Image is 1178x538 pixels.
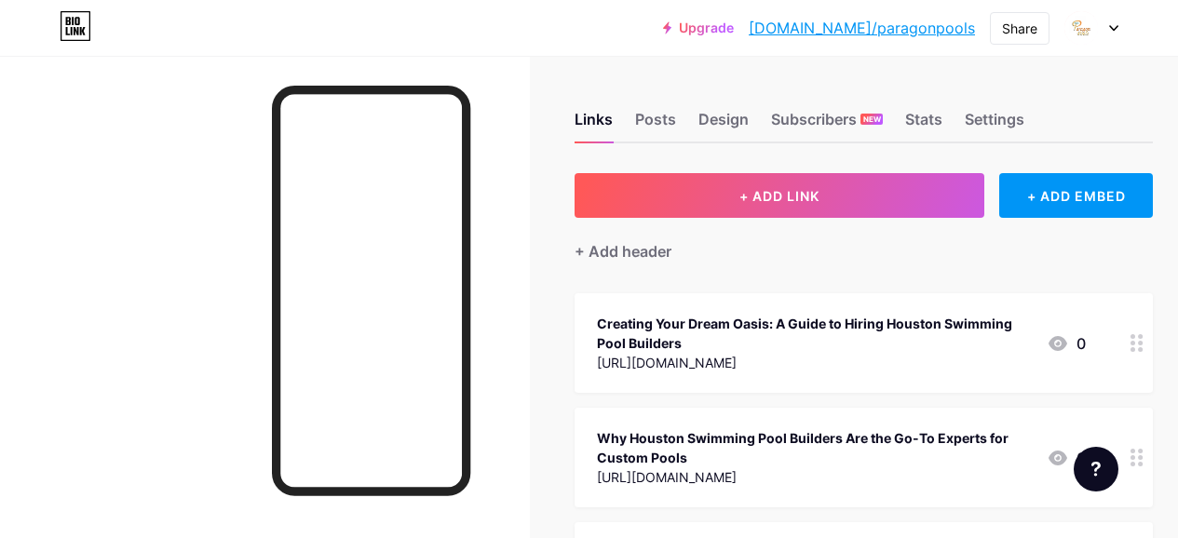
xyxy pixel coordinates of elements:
[1063,10,1099,46] img: paragonpools
[739,188,819,204] span: + ADD LINK
[1047,447,1086,469] div: 0
[698,108,749,141] div: Design
[597,353,1032,372] div: [URL][DOMAIN_NAME]
[905,108,942,141] div: Stats
[575,240,671,262] div: + Add header
[999,173,1153,218] div: + ADD EMBED
[575,108,613,141] div: Links
[663,20,734,35] a: Upgrade
[1002,19,1037,38] div: Share
[635,108,676,141] div: Posts
[597,428,1032,467] div: Why Houston Swimming Pool Builders Are the Go-To Experts for Custom Pools
[749,17,975,39] a: [DOMAIN_NAME]/paragonpools
[965,108,1024,141] div: Settings
[863,114,881,125] span: NEW
[597,467,1032,487] div: [URL][DOMAIN_NAME]
[597,314,1032,353] div: Creating Your Dream Oasis: A Guide to Hiring Houston Swimming Pool Builders
[575,173,984,218] button: + ADD LINK
[771,108,883,141] div: Subscribers
[1047,332,1086,355] div: 0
